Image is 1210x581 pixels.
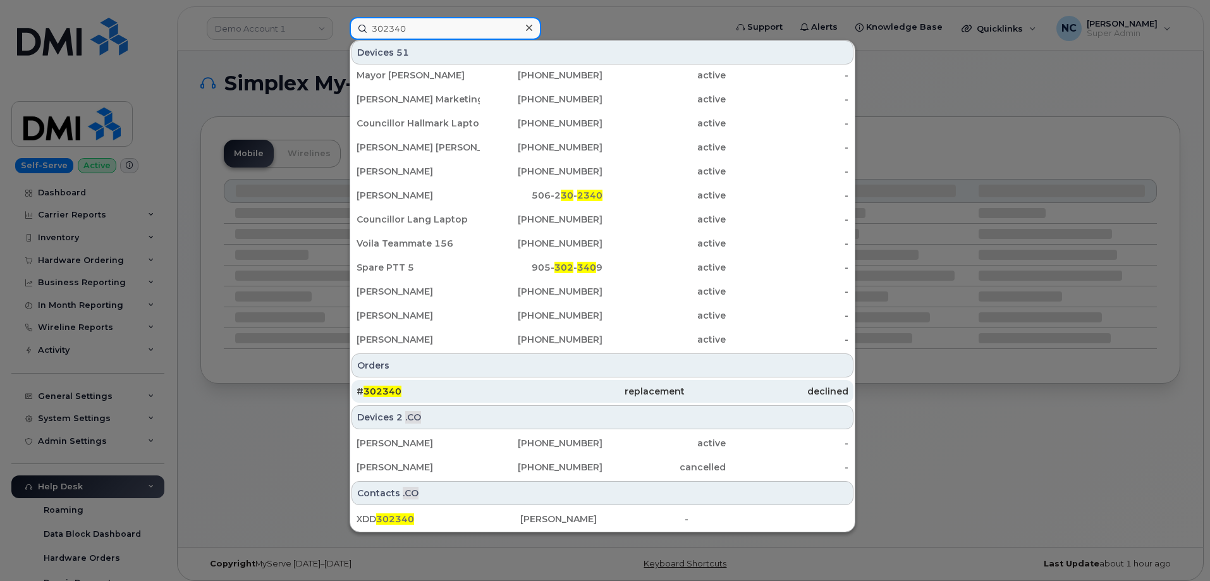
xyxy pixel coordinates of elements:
span: 2 [396,411,403,424]
span: 302340 [376,513,414,525]
div: [PERSON_NAME] [520,513,684,525]
div: active [602,165,726,178]
div: Orders [351,353,853,377]
div: - [726,93,849,106]
a: Councillor Lang Laptop[PHONE_NUMBER]active- [351,208,853,231]
div: [PHONE_NUMBER] [480,213,603,226]
div: - [726,141,849,154]
div: - [726,437,849,450]
div: - [685,513,848,525]
div: active [602,437,726,450]
div: active [602,93,726,106]
div: # [357,385,520,398]
span: 2340 [577,190,602,201]
div: XDD [357,513,520,525]
div: [PHONE_NUMBER] [480,285,603,298]
div: 506-2 - [480,189,603,202]
div: - [726,165,849,178]
div: cancelled [602,461,726,474]
a: [PERSON_NAME][PHONE_NUMBER]active- [351,328,853,351]
div: active [602,285,726,298]
div: active [602,141,726,154]
div: Spare PTT 5 [357,261,480,274]
a: [PERSON_NAME][PHONE_NUMBER]active- [351,160,853,183]
div: active [602,333,726,346]
div: [PERSON_NAME] [357,333,480,346]
div: - [726,333,849,346]
span: 302 [554,262,573,273]
div: active [602,309,726,322]
span: 51 [396,46,409,59]
div: [PHONE_NUMBER] [480,69,603,82]
a: [PERSON_NAME] Marketing[PHONE_NUMBER]active- [351,88,853,111]
div: Mayor [PERSON_NAME] [357,69,480,82]
div: - [726,285,849,298]
div: Devices [351,405,853,429]
div: [PHONE_NUMBER] [480,165,603,178]
a: Mayor [PERSON_NAME][PHONE_NUMBER]active- [351,64,853,87]
div: 905- - 9 [480,261,603,274]
div: active [602,261,726,274]
div: [PERSON_NAME] [357,461,480,474]
div: - [726,117,849,130]
a: Councillor Hallmark Laptop[PHONE_NUMBER]active- [351,112,853,135]
span: .CO [403,487,419,499]
span: 340 [577,262,596,273]
div: [PERSON_NAME] Marketing [357,93,480,106]
div: [PHONE_NUMBER] [480,93,603,106]
a: Spare PTT 5905-302-3409active- [351,256,853,279]
div: [PERSON_NAME] [357,437,480,450]
div: - [726,189,849,202]
div: active [602,189,726,202]
div: [PERSON_NAME] [357,165,480,178]
div: replacement [520,385,684,398]
div: active [602,69,726,82]
div: [PHONE_NUMBER] [480,309,603,322]
span: .CO [405,411,421,424]
a: [PERSON_NAME][PHONE_NUMBER]cancelled- [351,456,853,479]
a: XDD302340[PERSON_NAME]- [351,508,853,530]
div: [PERSON_NAME] [357,285,480,298]
div: Councillor Lang Laptop [357,213,480,226]
a: [PERSON_NAME][PHONE_NUMBER]active- [351,304,853,327]
span: 30 [561,190,573,201]
div: [PERSON_NAME] [357,309,480,322]
div: - [726,309,849,322]
div: - [726,237,849,250]
div: [PHONE_NUMBER] [480,141,603,154]
div: [PHONE_NUMBER] [480,437,603,450]
a: [PERSON_NAME]506-230-2340active- [351,184,853,207]
div: Devices [351,40,853,64]
div: active [602,237,726,250]
div: [PHONE_NUMBER] [480,117,603,130]
div: declined [685,385,848,398]
div: - [726,261,849,274]
span: 302340 [364,386,401,397]
div: [PHONE_NUMBER] [480,333,603,346]
div: [PHONE_NUMBER] [480,461,603,474]
div: Contacts [351,481,853,505]
div: [PERSON_NAME] [357,189,480,202]
div: - [726,461,849,474]
a: [PERSON_NAME][PHONE_NUMBER]active- [351,432,853,455]
div: - [726,69,849,82]
a: Voila Teammate 156[PHONE_NUMBER]active- [351,232,853,255]
div: [PHONE_NUMBER] [480,237,603,250]
a: [PERSON_NAME] [PERSON_NAME][PHONE_NUMBER]active- [351,136,853,159]
a: [PERSON_NAME][PHONE_NUMBER]active- [351,280,853,303]
a: #302340replacementdeclined [351,380,853,403]
div: active [602,213,726,226]
div: - [726,213,849,226]
div: [PERSON_NAME] [PERSON_NAME] [357,141,480,154]
div: Councillor Hallmark Laptop [357,117,480,130]
div: active [602,117,726,130]
div: Voila Teammate 156 [357,237,480,250]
